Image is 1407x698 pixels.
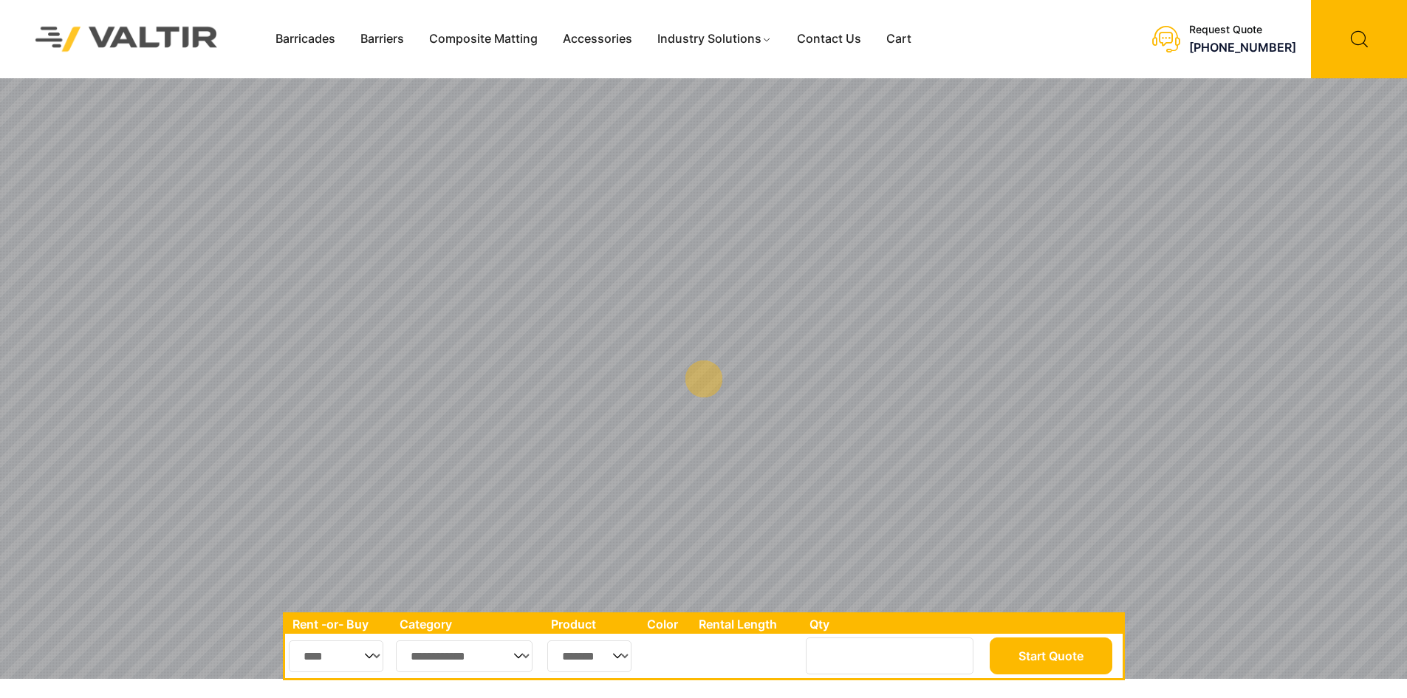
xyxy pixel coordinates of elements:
a: Composite Matting [417,28,550,50]
th: Product [544,615,640,634]
th: Category [392,615,544,634]
a: Cart [874,28,924,50]
div: Request Quote [1189,24,1296,36]
th: Rental Length [691,615,801,634]
th: Qty [802,615,986,634]
th: Color [640,615,691,634]
a: Barriers [348,28,417,50]
a: Barricades [263,28,348,50]
button: Start Quote [990,637,1112,674]
a: Accessories [550,28,645,50]
a: Contact Us [784,28,874,50]
img: Valtir Rentals [16,7,237,70]
a: Industry Solutions [645,28,784,50]
a: [PHONE_NUMBER] [1189,40,1296,55]
th: Rent -or- Buy [285,615,392,634]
